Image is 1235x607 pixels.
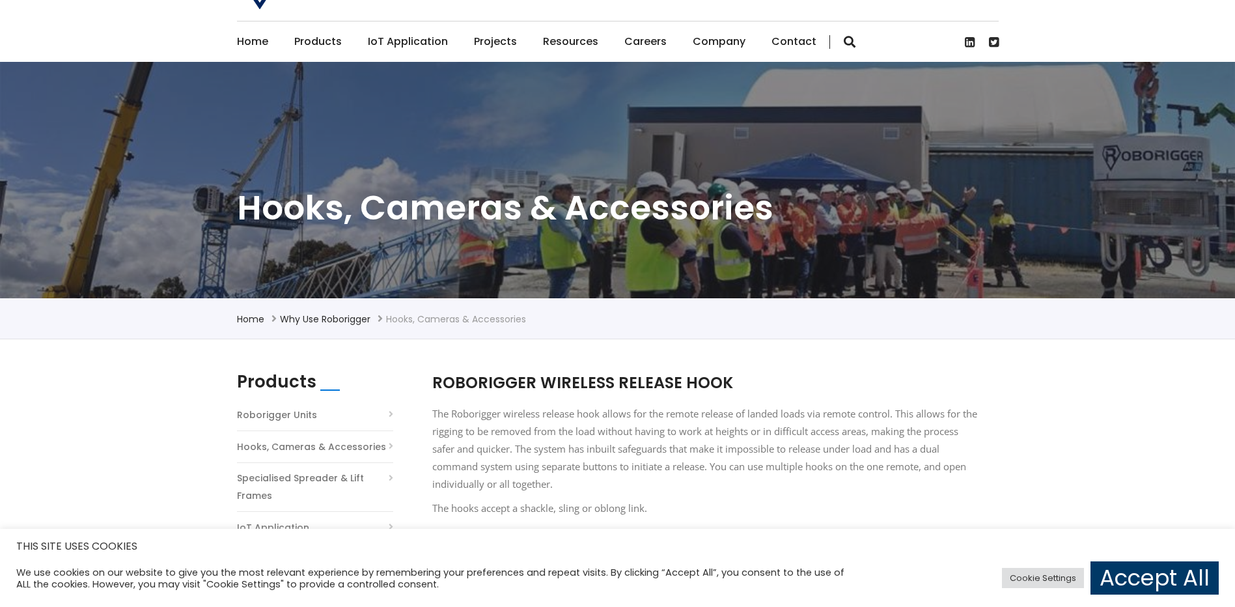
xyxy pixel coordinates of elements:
[16,538,1219,555] h5: THIS SITE USES COOKIES
[237,372,316,392] h2: Products
[771,21,816,62] a: Contact
[237,438,386,456] a: Hooks, Cameras & Accessories
[237,470,393,505] a: Specialised Spreader & Lift Frames
[237,186,999,230] h1: Hooks, Cameras & Accessories
[432,372,733,393] span: ROBORIGGER WIRELESS RELEASE HOOK
[237,406,317,424] a: Roborigger Units
[280,313,370,326] a: Why use Roborigger
[237,21,268,62] a: Home
[432,500,979,517] p: The hooks accept a shackle, sling or oblong link.
[474,21,517,62] a: Projects
[16,567,858,590] div: We use cookies on our website to give you the most relevant experience by remembering your prefer...
[237,519,309,537] a: IoT Application
[386,311,526,327] li: Hooks, Cameras & Accessories
[368,21,448,62] a: IoT Application
[624,21,667,62] a: Careers
[1002,568,1084,588] a: Cookie Settings
[294,21,342,62] a: Products
[237,313,264,326] a: Home
[543,21,598,62] a: Resources
[1090,561,1219,595] a: Accept All
[693,21,745,62] a: Company
[432,405,979,493] p: The Roborigger wireless release hook allows for the remote release of landed loads via remote con...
